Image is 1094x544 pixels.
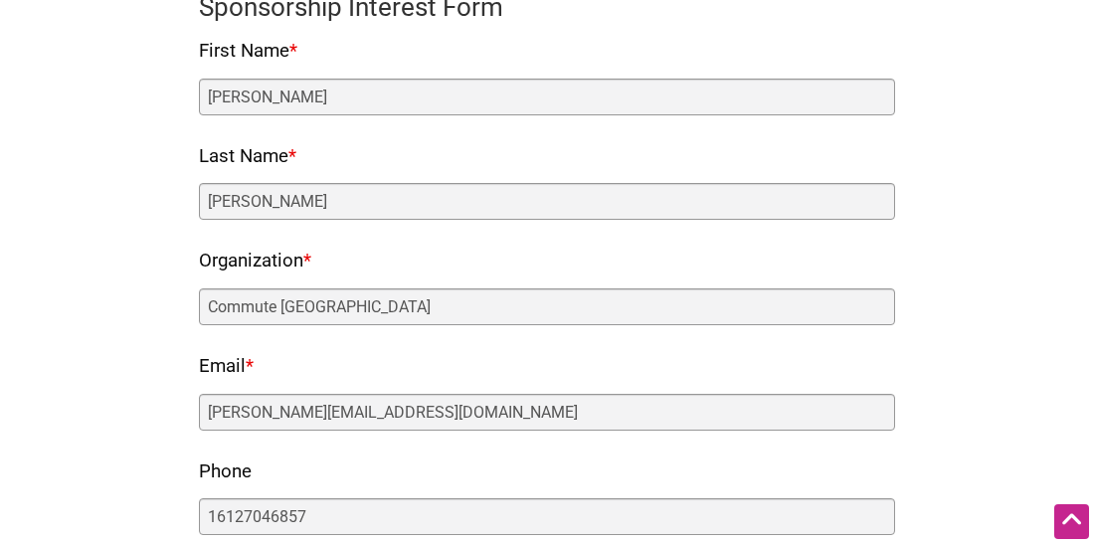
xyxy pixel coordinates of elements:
[199,350,254,384] label: Email
[199,35,297,69] label: First Name
[199,455,252,489] label: Phone
[199,245,311,278] label: Organization
[1054,504,1089,539] div: Scroll Back to Top
[199,140,296,174] label: Last Name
